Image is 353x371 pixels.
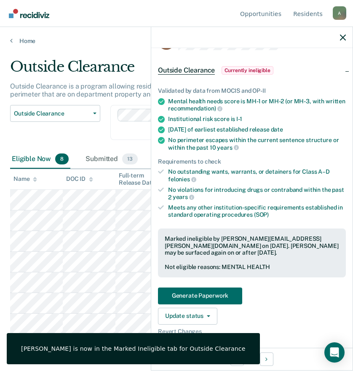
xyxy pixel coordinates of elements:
span: Currently ineligible [222,66,273,75]
span: Outside Clearance [158,66,215,75]
img: Recidiviz [9,9,49,18]
p: Outside Clearance is a program allowing residents to work on assignments located outside the secu... [10,82,326,98]
div: No violations for introducing drugs or contraband within the past 2 [168,186,346,201]
div: Outside ClearanceCurrently ineligible [151,57,353,84]
button: Update status [158,308,217,325]
div: Validated by data from MOCIS and OP-II [158,87,346,94]
button: Generate Paperwork [158,288,242,304]
div: Requirements to check [158,158,346,165]
a: Home [10,37,343,45]
div: A [333,6,346,20]
div: No perimeter escapes within the current sentence structure or within the past 10 [168,137,346,151]
span: years [173,194,194,200]
div: Not eligible reasons: MENTAL HEALTH [165,263,339,271]
span: recommendation) [168,105,222,112]
div: Open Intercom Messenger [324,342,345,363]
div: Marked ineligible by [PERSON_NAME][EMAIL_ADDRESS][PERSON_NAME][DOMAIN_NAME] on [DATE]. [PERSON_NA... [165,235,339,256]
div: Eligible Now [10,150,70,169]
div: Full-term Release Date [119,172,165,186]
div: No outstanding wants, warrants, or detainers for Class A–D [168,168,346,183]
div: Institutional risk score is [168,116,346,123]
div: [DATE] of earliest established release [168,126,346,133]
div: Mental health needs score is MH-1 or MH-2 (or MH-3, with written [168,98,346,112]
div: DOC ID [66,175,93,183]
div: Submitted [84,150,139,169]
button: Profile dropdown button [333,6,346,20]
span: Outside Clearance [14,110,90,117]
span: Revert Changes [158,328,346,335]
span: felonies [168,176,196,183]
span: date [271,126,283,133]
span: I-1 [236,116,242,122]
span: 8 [55,153,69,164]
div: Meets any other institution-specific requirements established in standard operating procedures [168,204,346,218]
div: [PERSON_NAME] is now in the Marked Ineligible tab for Outside Clearance [21,345,246,352]
div: Name [13,175,37,183]
div: Outside Clearance [10,58,328,82]
button: Next Opportunity [260,352,273,366]
span: 13 [122,153,138,164]
span: (SOP) [254,211,269,218]
span: years [217,144,238,151]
